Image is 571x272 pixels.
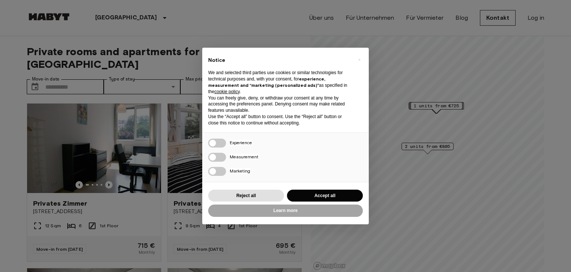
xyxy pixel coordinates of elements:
span: Marketing [230,168,250,174]
button: Close this notice [353,54,365,66]
button: Accept all [287,190,363,202]
a: cookie policy [214,89,240,94]
strong: experience, measurement and “marketing (personalized ads)” [208,76,325,88]
button: Reject all [208,190,284,202]
p: Use the “Accept all” button to consent. Use the “Reject all” button or close this notice to conti... [208,114,351,126]
span: × [358,55,361,64]
span: Experience [230,140,252,145]
button: Learn more [208,205,363,217]
span: Measurement [230,154,258,159]
p: You can freely give, deny, or withdraw your consent at any time by accessing the preferences pane... [208,95,351,114]
h2: Notice [208,57,351,64]
p: We and selected third parties use cookies or similar technologies for technical purposes and, wit... [208,70,351,95]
